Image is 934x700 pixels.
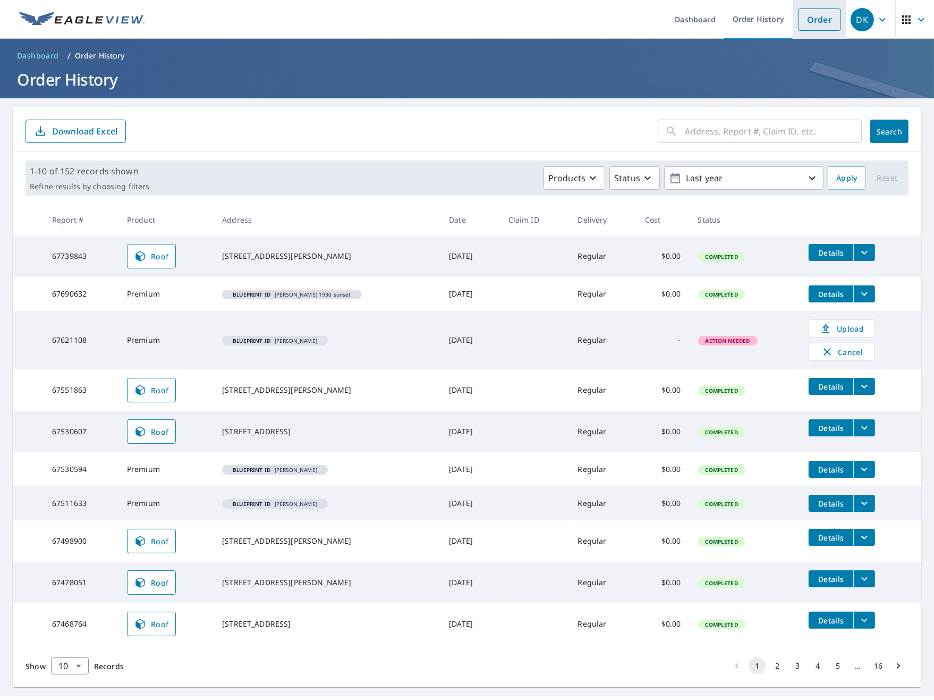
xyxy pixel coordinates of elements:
td: Regular [569,520,636,562]
td: - [636,311,690,369]
span: Dashboard [17,50,59,61]
div: DK [851,8,874,31]
td: $0.00 [636,277,690,311]
td: 67498900 [44,520,118,562]
p: Last year [682,169,806,188]
button: Products [544,166,605,190]
th: Status [690,204,801,235]
button: page 1 [749,657,766,674]
a: Dashboard [13,47,63,64]
button: detailsBtn-67739843 [809,244,853,261]
span: Action Needed [699,337,757,344]
div: [STREET_ADDRESS][PERSON_NAME] [222,536,432,546]
td: Premium [118,452,214,486]
button: filesDropdownBtn-67530594 [853,461,875,478]
button: Go to page 3 [789,657,806,674]
span: Roof [134,384,169,397]
td: $0.00 [636,486,690,520]
span: Completed [699,579,744,587]
span: Completed [699,466,744,474]
td: Regular [569,311,636,369]
a: Roof [127,570,176,595]
td: $0.00 [636,520,690,562]
td: Premium [118,486,214,520]
td: [DATE] [440,235,500,277]
td: Regular [569,603,636,645]
div: 10 [51,651,89,681]
th: Claim ID [500,204,570,235]
button: Status [609,166,660,190]
button: filesDropdownBtn-67530607 [853,419,875,436]
button: filesDropdownBtn-67690632 [853,285,875,302]
em: Blueprint ID [233,338,270,343]
td: Premium [118,277,214,311]
p: 1-10 of 152 records shown [30,165,149,178]
span: Completed [699,253,744,260]
button: Go to next page [890,657,907,674]
button: detailsBtn-67690632 [809,285,853,302]
a: Roof [127,612,176,636]
td: 67551863 [44,369,118,411]
img: EV Logo [19,12,145,28]
span: Completed [699,387,744,394]
button: detailsBtn-67511633 [809,495,853,512]
a: Upload [809,319,875,338]
p: Download Excel [52,125,117,137]
button: Go to page 2 [769,657,786,674]
td: Regular [569,411,636,452]
div: Show 10 records [51,657,89,674]
span: Roof [134,535,169,547]
a: Roof [127,419,176,444]
button: filesDropdownBtn-67739843 [853,244,875,261]
button: detailsBtn-67530607 [809,419,853,436]
th: Report # [44,204,118,235]
th: Date [440,204,500,235]
button: detailsBtn-67530594 [809,461,853,478]
div: … [850,661,867,671]
a: Roof [127,244,176,268]
span: Details [815,382,847,392]
td: $0.00 [636,369,690,411]
span: [PERSON_NAME] [226,467,324,473]
a: Order [798,9,841,31]
div: [STREET_ADDRESS][PERSON_NAME] [222,385,432,395]
th: Delivery [569,204,636,235]
em: Blueprint ID [233,467,270,473]
span: Completed [699,621,744,628]
span: Completed [699,538,744,545]
p: Status [614,172,640,184]
span: Roof [134,425,169,438]
th: Product [118,204,214,235]
button: Go to page 16 [870,657,887,674]
span: [PERSON_NAME] [226,338,324,343]
td: [DATE] [440,311,500,369]
button: Search [870,120,908,143]
td: 67478051 [44,562,118,603]
td: [DATE] [440,452,500,486]
a: Roof [127,529,176,553]
span: Search [879,126,900,137]
span: Apply [836,172,857,185]
td: $0.00 [636,452,690,486]
span: Details [815,615,847,626]
span: Roof [134,250,169,263]
div: [STREET_ADDRESS] [222,426,432,437]
td: [DATE] [440,369,500,411]
span: Show [26,661,46,671]
a: Roof [127,378,176,402]
button: filesDropdownBtn-67551863 [853,378,875,395]
nav: breadcrumb [13,47,921,64]
button: filesDropdownBtn-67498900 [853,529,875,546]
td: 67530594 [44,452,118,486]
td: [DATE] [440,562,500,603]
span: Roof [134,618,169,630]
th: Address [214,204,440,235]
span: Details [815,574,847,584]
h1: Order History [13,69,921,90]
button: detailsBtn-67478051 [809,570,853,587]
button: detailsBtn-67498900 [809,529,853,546]
span: Upload [816,322,868,335]
td: 67468764 [44,603,118,645]
span: Completed [699,291,744,298]
div: [STREET_ADDRESS] [222,619,432,629]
